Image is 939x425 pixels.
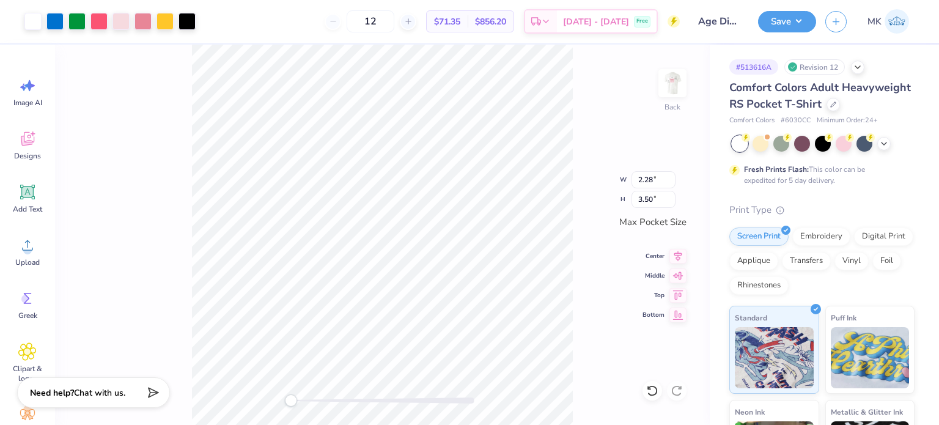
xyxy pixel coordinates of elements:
div: Accessibility label [285,394,297,407]
div: Print Type [729,203,915,217]
div: Revision 12 [784,59,845,75]
span: Free [636,17,648,26]
span: Puff Ink [831,311,856,324]
div: Transfers [782,252,831,270]
img: Puff Ink [831,327,910,388]
span: Designs [14,151,41,161]
div: Embroidery [792,227,850,246]
div: Back [665,102,680,113]
img: Back [660,71,685,95]
span: Upload [15,257,40,267]
span: Standard [735,311,767,324]
span: Minimum Order: 24 + [817,116,878,126]
button: Save [758,11,816,32]
div: Foil [872,252,901,270]
span: Image AI [13,98,42,108]
div: Digital Print [854,227,913,246]
span: $71.35 [434,15,460,28]
div: Rhinestones [729,276,789,295]
div: Applique [729,252,778,270]
strong: Fresh Prints Flash: [744,164,809,174]
a: MK [862,9,915,34]
span: Center [643,251,665,261]
span: Middle [643,271,665,281]
div: This color can be expedited for 5 day delivery. [744,164,894,186]
span: Bottom [643,310,665,320]
span: Neon Ink [735,405,765,418]
img: Muskan Kumari [885,9,909,34]
span: Comfort Colors [729,116,775,126]
img: Standard [735,327,814,388]
span: Top [643,290,665,300]
span: # 6030CC [781,116,811,126]
span: Comfort Colors Adult Heavyweight RS Pocket T-Shirt [729,80,911,111]
input: Untitled Design [689,9,749,34]
span: MK [867,15,882,29]
div: Vinyl [834,252,869,270]
input: – – [347,10,394,32]
span: Add Text [13,204,42,214]
span: [DATE] - [DATE] [563,15,629,28]
span: Metallic & Glitter Ink [831,405,903,418]
span: Greek [18,311,37,320]
div: Screen Print [729,227,789,246]
strong: Need help? [30,387,74,399]
span: Chat with us. [74,387,125,399]
div: # 513616A [729,59,778,75]
span: $856.20 [475,15,506,28]
span: Clipart & logos [7,364,48,383]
